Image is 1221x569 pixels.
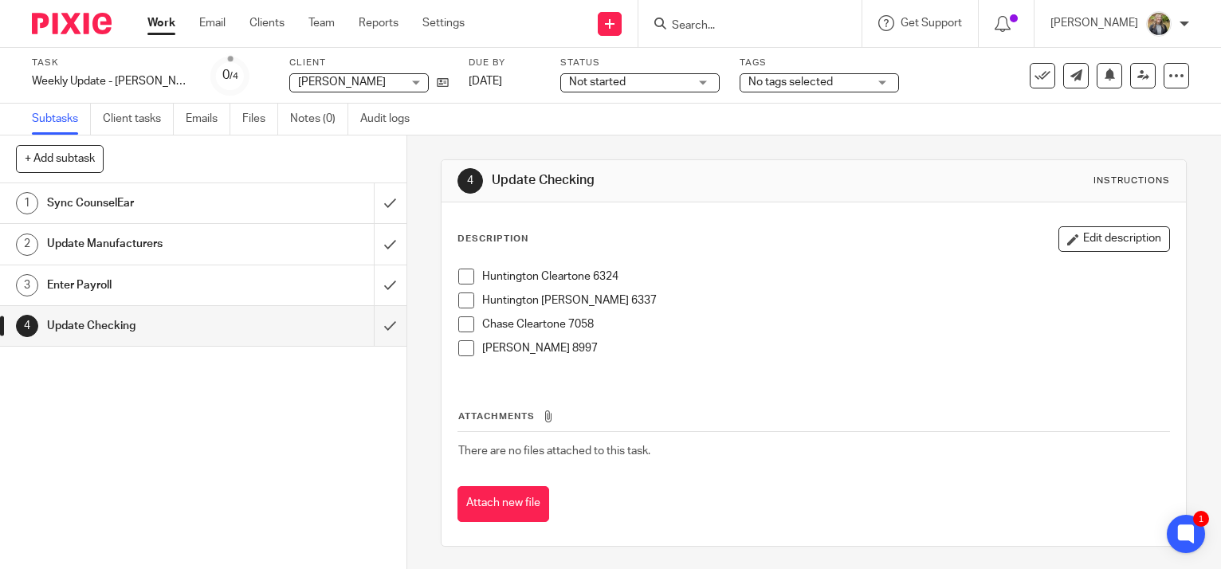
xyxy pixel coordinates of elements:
h1: Enter Payroll [47,273,254,297]
label: Due by [469,57,540,69]
a: Reports [359,15,398,31]
a: Clients [249,15,285,31]
img: image.jpg [1146,11,1172,37]
span: There are no files attached to this task. [458,445,650,457]
a: Team [308,15,335,31]
a: Files [242,104,278,135]
label: Client [289,57,449,69]
a: Subtasks [32,104,91,135]
a: Email [199,15,226,31]
a: Client tasks [103,104,174,135]
label: Tags [740,57,899,69]
h1: Update Checking [492,172,848,189]
div: 4 [16,315,38,337]
div: Instructions [1093,175,1170,187]
h1: Update Checking [47,314,254,338]
a: Work [147,15,175,31]
a: Emails [186,104,230,135]
img: Pixie [32,13,112,34]
p: Description [457,233,528,245]
label: Status [560,57,720,69]
div: Weekly Update - Strnad [32,73,191,89]
div: Weekly Update - [PERSON_NAME] [32,73,191,89]
button: Attach new file [457,486,549,522]
a: Notes (0) [290,104,348,135]
div: 1 [16,192,38,214]
span: No tags selected [748,77,833,88]
div: 1 [1193,511,1209,527]
p: Chase Cleartone 7058 [482,316,1169,332]
h1: Sync CounselEar [47,191,254,215]
button: Edit description [1058,226,1170,252]
span: [PERSON_NAME] [298,77,386,88]
a: Audit logs [360,104,422,135]
div: 4 [457,168,483,194]
p: Huntington Cleartone 6324 [482,269,1169,284]
p: Huntington [PERSON_NAME] 6337 [482,292,1169,308]
p: [PERSON_NAME] [1050,15,1138,31]
a: Settings [422,15,465,31]
div: 2 [16,233,38,256]
input: Search [670,19,814,33]
h1: Update Manufacturers [47,232,254,256]
label: Task [32,57,191,69]
span: Get Support [901,18,962,29]
small: /4 [230,72,238,80]
p: [PERSON_NAME] 8997 [482,340,1169,356]
div: 0 [222,66,238,84]
span: Attachments [458,412,535,421]
span: [DATE] [469,76,502,87]
button: + Add subtask [16,145,104,172]
span: Not started [569,77,626,88]
div: 3 [16,274,38,296]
